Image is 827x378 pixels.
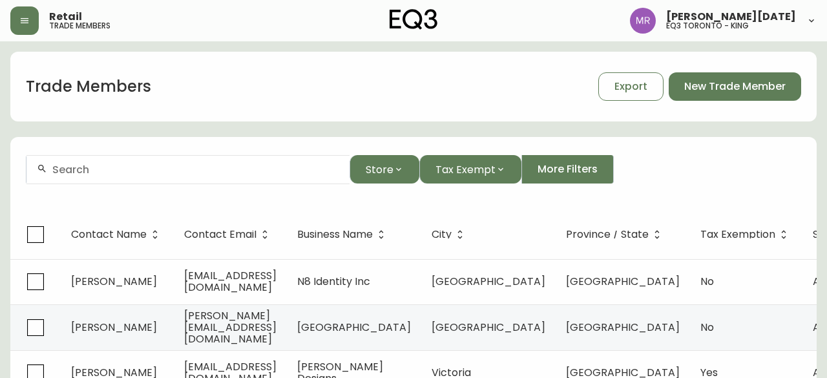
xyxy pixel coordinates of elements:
[432,231,452,238] span: City
[566,320,680,335] span: [GEOGRAPHIC_DATA]
[184,308,277,346] span: [PERSON_NAME][EMAIL_ADDRESS][DOMAIN_NAME]
[350,155,419,184] button: Store
[630,8,656,34] img: 433a7fc21d7050a523c0a08e44de74d9
[614,79,647,94] span: Export
[71,274,157,289] span: [PERSON_NAME]
[297,274,370,289] span: N8 Identity Inc
[71,320,157,335] span: [PERSON_NAME]
[432,320,545,335] span: [GEOGRAPHIC_DATA]
[669,72,801,101] button: New Trade Member
[598,72,664,101] button: Export
[49,12,82,22] span: Retail
[432,229,468,240] span: City
[184,229,273,240] span: Contact Email
[52,163,339,176] input: Search
[684,79,786,94] span: New Trade Member
[49,22,110,30] h5: trade members
[566,229,665,240] span: Province / State
[297,231,373,238] span: Business Name
[390,9,437,30] img: logo
[521,155,614,184] button: More Filters
[700,231,775,238] span: Tax Exemption
[184,268,277,295] span: [EMAIL_ADDRESS][DOMAIN_NAME]
[71,229,163,240] span: Contact Name
[700,229,792,240] span: Tax Exemption
[566,274,680,289] span: [GEOGRAPHIC_DATA]
[184,231,256,238] span: Contact Email
[71,231,147,238] span: Contact Name
[419,155,521,184] button: Tax Exempt
[297,229,390,240] span: Business Name
[297,320,411,335] span: [GEOGRAPHIC_DATA]
[700,320,714,335] span: No
[538,162,598,176] span: More Filters
[666,12,796,22] span: [PERSON_NAME][DATE]
[432,274,545,289] span: [GEOGRAPHIC_DATA]
[435,162,496,178] span: Tax Exempt
[666,22,749,30] h5: eq3 toronto - king
[366,162,393,178] span: Store
[566,231,649,238] span: Province / State
[700,274,714,289] span: No
[26,76,151,98] h1: Trade Members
